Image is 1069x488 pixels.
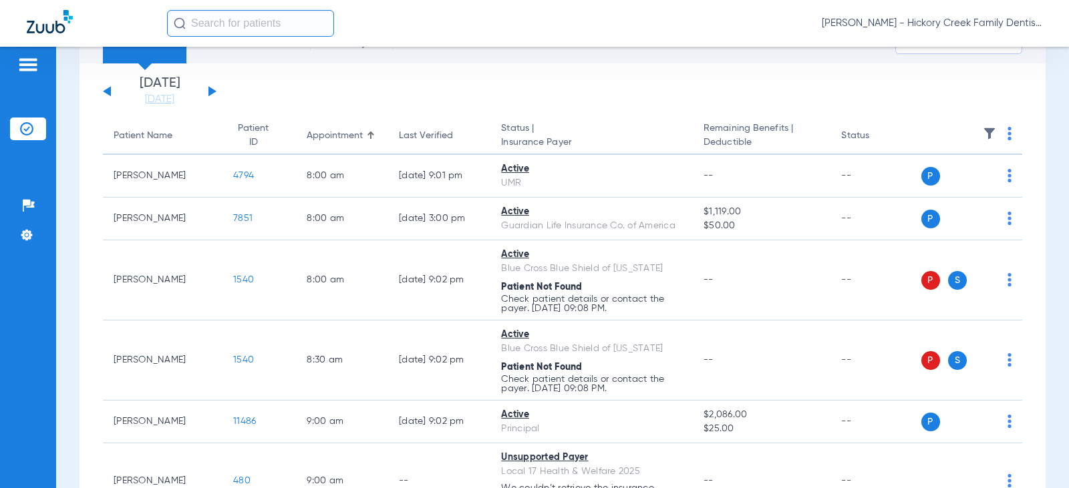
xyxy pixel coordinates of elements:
[501,248,682,262] div: Active
[103,155,222,198] td: [PERSON_NAME]
[830,240,921,320] td: --
[233,214,253,223] span: 7851
[501,375,682,393] p: Check patient details or contact the payer. [DATE] 09:08 PM.
[501,422,682,436] div: Principal
[693,117,830,155] th: Remaining Benefits |
[233,275,254,284] span: 1540
[307,129,363,143] div: Appointment
[174,17,186,29] img: Search Icon
[296,240,388,320] td: 8:00 AM
[103,240,222,320] td: [PERSON_NAME]
[233,355,254,364] span: 1540
[501,408,682,422] div: Active
[704,275,714,284] span: --
[704,476,714,485] span: --
[830,155,921,198] td: --
[501,219,682,233] div: Guardian Life Insurance Co. of America
[120,93,200,106] a: [DATE]
[921,413,940,431] span: P
[233,121,285,150] div: Patient ID
[921,210,940,228] span: P
[27,10,73,33] img: Zuub Logo
[704,219,820,233] span: $50.00
[501,362,582,372] span: Patient Not Found
[921,351,940,370] span: P
[388,155,490,198] td: [DATE] 9:01 PM
[830,320,921,401] td: --
[103,320,222,401] td: [PERSON_NAME]
[296,155,388,198] td: 8:00 AM
[501,451,682,465] div: Unsupported Payer
[233,121,273,150] div: Patient ID
[1008,474,1012,487] img: group-dot-blue.svg
[921,271,940,290] span: P
[921,167,940,186] span: P
[704,205,820,219] span: $1,119.00
[1008,169,1012,182] img: group-dot-blue.svg
[167,10,334,37] input: Search for patients
[1008,273,1012,286] img: group-dot-blue.svg
[233,171,254,180] span: 4794
[948,271,967,290] span: S
[1008,415,1012,428] img: group-dot-blue.svg
[1008,212,1012,225] img: group-dot-blue.svg
[501,342,682,356] div: Blue Cross Blue Shield of [US_STATE]
[501,262,682,276] div: Blue Cross Blue Shield of [US_STATE]
[704,136,820,150] span: Deductible
[948,351,967,370] span: S
[830,198,921,240] td: --
[501,282,582,292] span: Patient Not Found
[296,320,388,401] td: 8:30 AM
[983,127,996,140] img: filter.svg
[822,17,1042,30] span: [PERSON_NAME] - Hickory Creek Family Dentistry
[233,417,256,426] span: 11486
[399,129,480,143] div: Last Verified
[296,198,388,240] td: 8:00 AM
[233,476,251,485] span: 480
[704,422,820,436] span: $25.00
[103,401,222,443] td: [PERSON_NAME]
[388,320,490,401] td: [DATE] 9:02 PM
[501,328,682,342] div: Active
[704,171,714,180] span: --
[501,136,682,150] span: Insurance Payer
[1008,353,1012,367] img: group-dot-blue.svg
[501,465,682,479] div: Local 17 Health & Welfare 2025
[307,129,377,143] div: Appointment
[830,401,921,443] td: --
[501,176,682,190] div: UMR
[830,117,921,155] th: Status
[490,117,693,155] th: Status |
[501,294,682,313] p: Check patient details or contact the payer. [DATE] 09:08 PM.
[1008,127,1012,140] img: group-dot-blue.svg
[120,77,200,106] li: [DATE]
[296,401,388,443] td: 9:00 AM
[17,57,39,73] img: hamburger-icon
[501,205,682,219] div: Active
[114,129,172,143] div: Patient Name
[388,401,490,443] td: [DATE] 9:02 PM
[388,198,490,240] td: [DATE] 3:00 PM
[501,162,682,176] div: Active
[103,198,222,240] td: [PERSON_NAME]
[704,355,714,364] span: --
[704,408,820,422] span: $2,086.00
[399,129,453,143] div: Last Verified
[388,240,490,320] td: [DATE] 9:02 PM
[114,129,212,143] div: Patient Name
